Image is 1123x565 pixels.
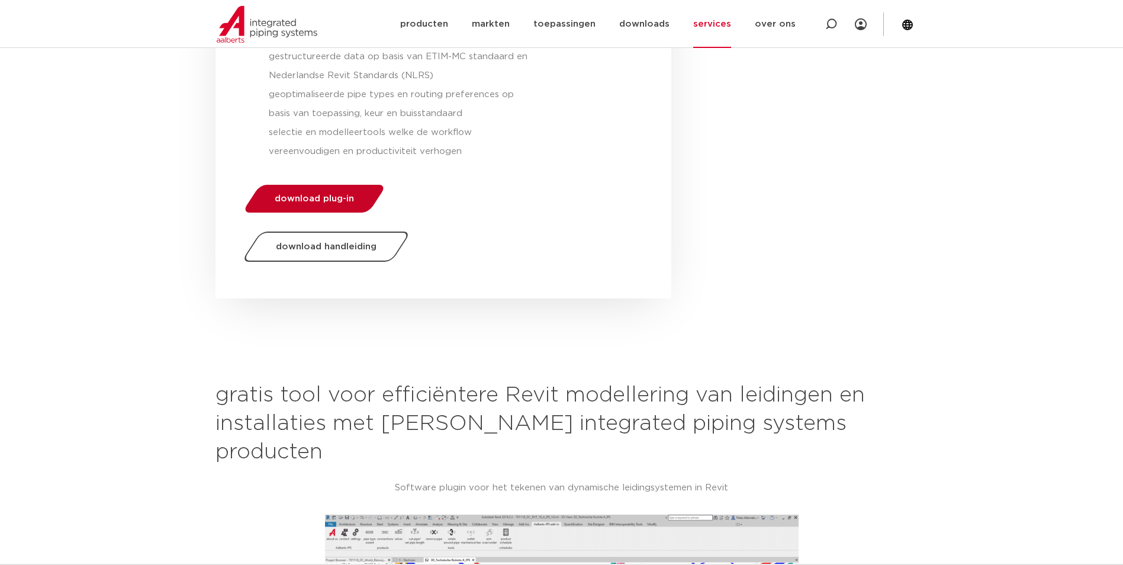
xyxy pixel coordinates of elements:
li: gestructureerde data op basis van ETIM-MC standaard en Nederlandse Revit Standards (NLRS) [269,47,535,85]
h2: gratis tool voor efficiëntere Revit modellering van leidingen en installaties met [PERSON_NAME] i... [215,381,908,467]
a: download handleiding [241,232,411,262]
span: download handleiding [276,242,377,251]
a: download plug-in [242,185,387,213]
li: geoptimaliseerde pipe types en routing preferences op basis van toepassing, keur en buisstandaard [269,85,535,123]
div: Software plugin voor het tekenen van dynamische leidingsystemen in Revit [215,479,908,497]
li: selectie en modelleertools welke de workflow vereenvoudigen en productiviteit verhogen [269,123,535,161]
span: download plug-in [275,194,354,203]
